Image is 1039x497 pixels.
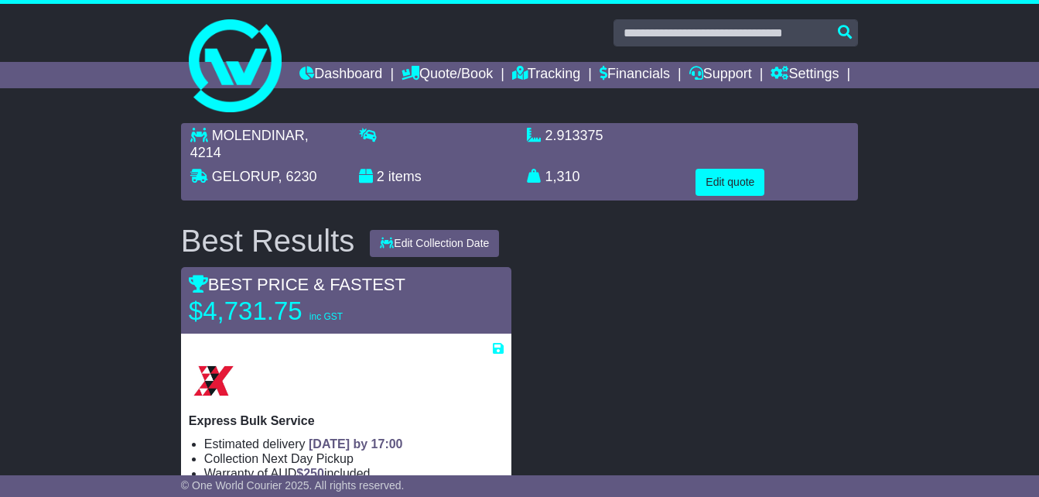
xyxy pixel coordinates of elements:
[370,230,499,257] button: Edit Collection Date
[309,437,403,451] span: [DATE] by 17:00
[189,296,382,327] p: $4,731.75
[212,169,279,184] span: GELORUP
[309,311,343,322] span: inc GST
[402,62,493,88] a: Quote/Book
[299,62,382,88] a: Dashboard
[388,169,422,184] span: items
[689,62,752,88] a: Support
[204,466,504,481] li: Warranty of AUD included.
[189,413,504,428] p: Express Bulk Service
[512,62,580,88] a: Tracking
[204,437,504,451] li: Estimated delivery
[189,275,405,294] span: BEST PRICE & FASTEST
[190,128,309,160] span: , 4214
[173,224,363,258] div: Best Results
[279,169,317,184] span: , 6230
[181,479,405,492] span: © One World Courier 2025. All rights reserved.
[204,451,504,466] li: Collection
[377,169,384,184] span: 2
[600,62,670,88] a: Financials
[771,62,839,88] a: Settings
[262,452,354,465] span: Next Day Pickup
[696,169,764,196] button: Edit quote
[303,467,324,480] span: 250
[545,128,603,143] span: 2.913375
[296,467,324,480] span: $
[545,169,580,184] span: 1,310
[189,356,238,406] img: Border Express: Express Bulk Service
[212,128,305,143] span: MOLENDINAR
